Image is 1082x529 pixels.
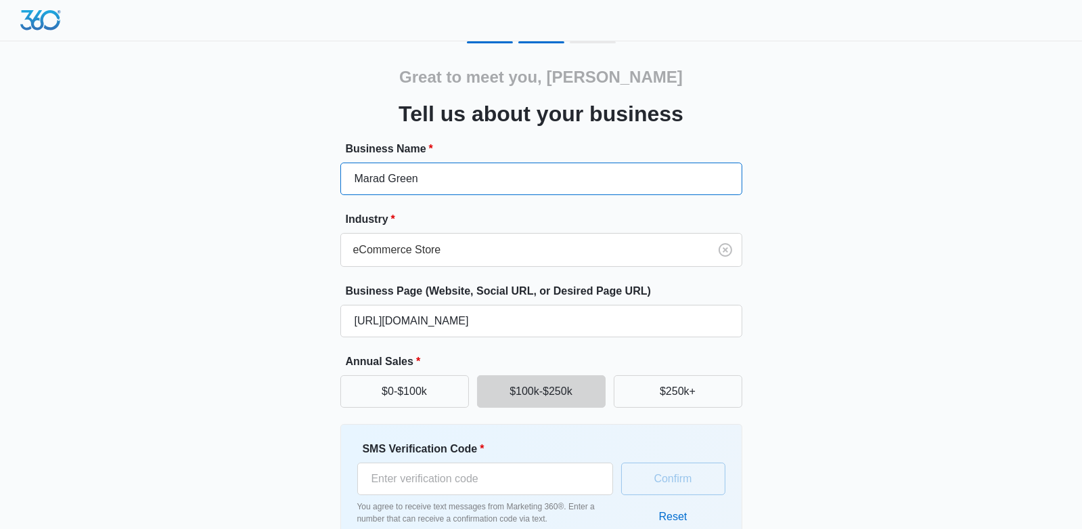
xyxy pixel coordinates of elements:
[340,163,742,195] input: e.g. Jane's Plumbing
[357,463,613,495] input: Enter verification code
[346,141,748,157] label: Business Name
[340,305,742,337] input: e.g. janesplumbing.com
[346,283,748,299] label: Business Page (Website, Social URL, or Desired Page URL)
[357,501,613,525] p: You agree to receive text messages from Marketing 360®. Enter a number that can receive a confirm...
[715,239,736,261] button: Clear
[477,375,606,408] button: $100k-$250k
[346,211,748,228] label: Industry
[399,65,683,89] h2: Great to meet you, [PERSON_NAME]
[346,354,748,370] label: Annual Sales
[399,98,683,130] h3: Tell us about your business
[340,375,469,408] button: $0-$100k
[363,441,618,457] label: SMS Verification Code
[614,375,742,408] button: $250k+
